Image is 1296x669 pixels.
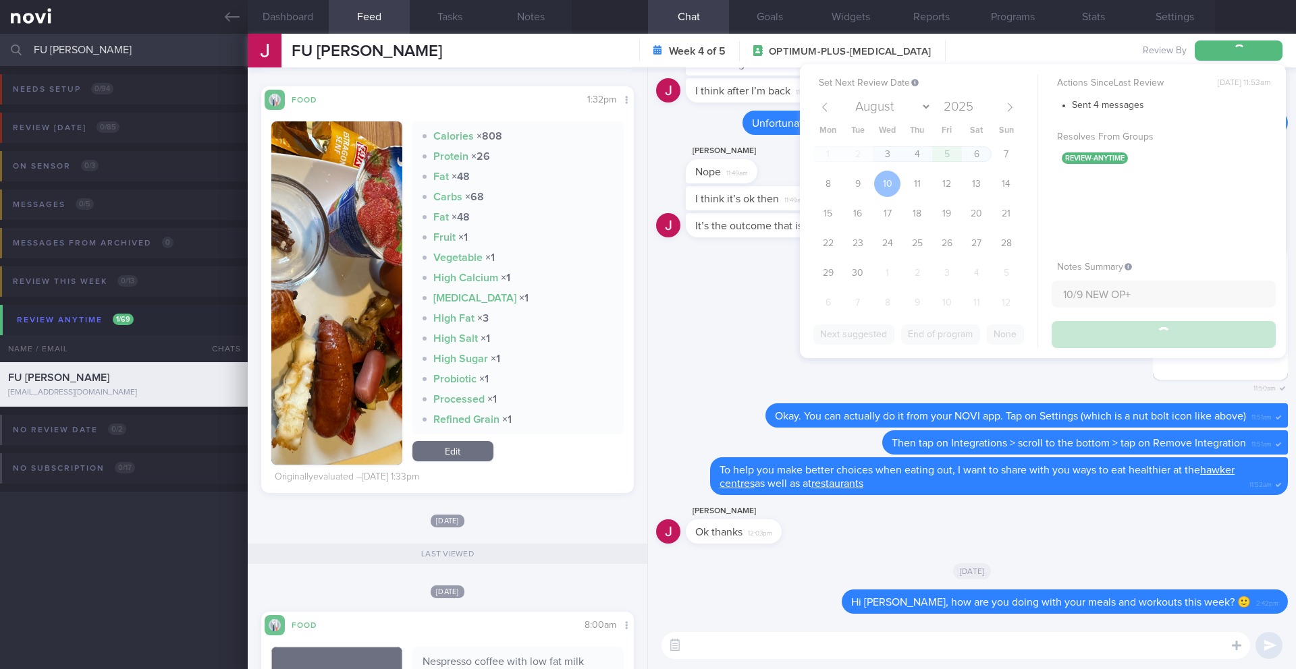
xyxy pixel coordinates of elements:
div: Chats [194,335,248,362]
span: 11:49am [726,165,748,178]
span: 2:42pm [1256,595,1278,608]
span: I think after I’m back [695,86,790,96]
span: 0 / 2 [108,424,126,435]
label: Set Next Review Date [819,78,1032,90]
span: He’s using it most of the time [695,59,833,69]
li: Sent 4 messages [1072,96,1276,112]
div: No review date [9,421,130,439]
div: Review [DATE] [9,119,123,137]
strong: × 1 [458,232,468,243]
strong: Vegetable [433,252,483,263]
span: 0 / 13 [117,275,138,287]
strong: High Calcium [433,272,498,283]
strong: × 1 [487,394,497,405]
span: 0 / 94 [91,83,113,94]
div: Food [285,618,339,630]
span: I think it’s ok then [695,194,779,204]
span: It’s the outcome that is the key parameter [695,221,891,231]
span: Notes Summary [1057,262,1132,272]
span: [DATE] 11:53am [1218,78,1270,88]
span: Then tap on Integrations > scroll to the bottom > tap on Remove Integration [892,438,1246,448]
div: Last viewed [248,544,647,564]
label: Actions Since Last Review [1057,78,1270,90]
strong: × 1 [481,333,490,344]
strong: Carbs [433,192,462,202]
span: Unfortunately, it not something I can do on my end. I can explain to you how to do it. Are in you... [752,118,1245,129]
span: 0 / 5 [76,198,94,210]
strong: × 1 [491,353,500,364]
strong: Calories [433,131,474,142]
strong: High Fat [433,313,475,324]
span: FU [PERSON_NAME] [292,43,442,59]
span: 11:48am [796,84,817,97]
strong: × 26 [471,151,490,162]
span: 0 / 85 [97,121,119,133]
span: review-anytime [1062,152,1128,164]
strong: [MEDICAL_DATA] [433,293,516,303]
a: Edit [412,441,493,461]
span: 11:49am [784,192,806,205]
strong: × 48 [452,212,470,223]
div: [EMAIL_ADDRESS][DOMAIN_NAME] [8,388,240,398]
strong: × 68 [465,192,484,202]
span: 0 [162,237,173,248]
strong: × 3 [477,313,489,324]
strong: × 1 [501,272,510,283]
strong: × 48 [452,171,470,182]
div: On sensor [9,157,102,175]
strong: High Salt [433,333,478,344]
strong: × 1 [502,414,512,425]
span: [DATE] [953,563,992,579]
strong: Protein [433,151,468,162]
span: [DATE] [431,585,464,598]
div: Messages from Archived [9,234,177,252]
span: FU [PERSON_NAME] [8,372,109,383]
div: Originally evaluated – [DATE] 1:33pm [275,471,419,484]
span: [DATE] [431,515,464,527]
div: [PERSON_NAME] [686,503,822,519]
div: Food [285,93,339,105]
span: 8:00am [585,620,616,630]
div: Messages [9,196,97,214]
span: OPTIMUM-PLUS-[MEDICAL_DATA] [769,45,931,59]
span: 0 / 17 [115,462,135,473]
span: Okay. You can actually do it from your NOVI app. Tap on Settings (which is a nut bolt icon like a... [775,411,1246,421]
div: Review this week [9,272,141,291]
div: [PERSON_NAME] [686,143,798,159]
span: 11:52am [1249,477,1272,490]
span: Hi [PERSON_NAME], how are you doing with your meals and workouts this week? 🙂 [851,597,1251,608]
a: restaurants [811,478,863,489]
span: Nope [695,167,721,177]
strong: Fruit [433,232,456,243]
strong: × 1 [485,252,495,263]
label: Resolves From Groups [1057,132,1270,144]
span: Review By [1143,45,1187,57]
span: Ok thanks [695,527,742,537]
div: Review anytime [13,311,137,329]
span: 12:03pm [748,525,772,538]
strong: Fat [433,171,449,182]
div: Needs setup [9,80,117,98]
strong: Fat [433,212,449,223]
span: 0 / 3 [81,160,99,171]
strong: High Sugar [433,353,488,364]
span: 11:50am [1253,380,1276,393]
div: No subscription [9,459,138,477]
span: 11:51am [1251,436,1272,449]
span: 11:51am [1251,409,1272,422]
strong: Probiotic [433,374,477,384]
span: 1 / 69 [113,314,134,325]
span: 1:32pm [587,95,616,105]
strong: × 808 [477,131,502,142]
strong: Refined Grain [433,414,500,425]
strong: × 1 [519,293,529,303]
strong: × 1 [479,374,489,384]
strong: Week 4 of 5 [669,45,726,58]
span: To help you make better choices when eating out, I want to share with you ways to eat healthier a... [720,465,1235,489]
strong: Processed [433,394,485,405]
